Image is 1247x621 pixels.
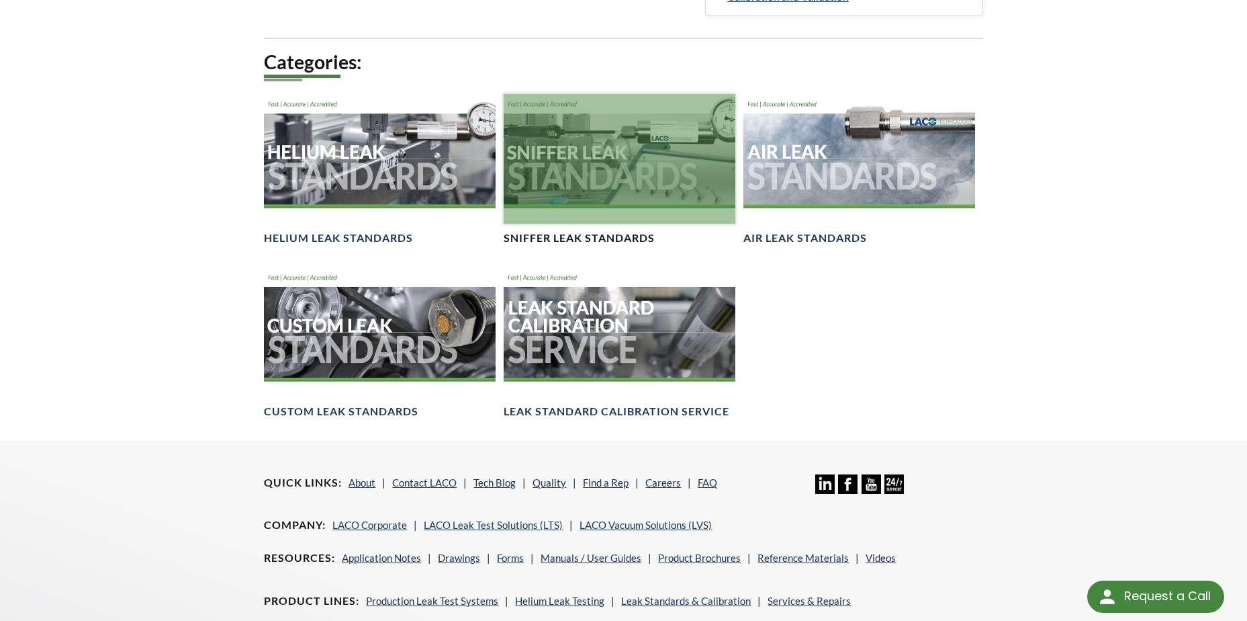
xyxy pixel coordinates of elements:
[1124,581,1211,612] div: Request a Call
[264,476,342,490] h4: Quick Links
[332,519,407,531] a: LACO Corporate
[264,551,335,565] h4: Resources
[504,267,735,419] a: Leak Standard Calibration Service headerLeak Standard Calibration Service
[504,405,729,419] h4: Leak Standard Calibration Service
[264,594,359,608] h4: Product Lines
[473,477,516,489] a: Tech Blog
[768,595,851,607] a: Services & Repairs
[1097,586,1118,608] img: round button
[366,595,498,607] a: Production Leak Test Systems
[884,474,904,494] img: 24/7 Support Icon
[515,595,604,607] a: Helium Leak Testing
[1087,581,1224,613] div: Request a Call
[658,552,741,564] a: Product Brochures
[264,94,496,246] a: Helium Leak Standards headerHelium Leak Standards
[438,552,480,564] a: Drawings
[583,477,629,489] a: Find a Rep
[264,50,982,75] h2: Categories:
[743,231,867,245] h4: Air Leak Standards
[264,267,496,419] a: Customer Leak Standards headerCustom Leak Standards
[264,405,418,419] h4: Custom Leak Standards
[504,231,655,245] h4: Sniffer Leak Standards
[743,94,975,246] a: Air Leak Standards headerAir Leak Standards
[580,519,712,531] a: LACO Vacuum Solutions (LVS)
[645,477,681,489] a: Careers
[349,477,375,489] a: About
[884,484,904,496] a: 24/7 Support
[698,477,717,489] a: FAQ
[866,552,896,564] a: Videos
[621,595,751,607] a: Leak Standards & Calibration
[504,94,735,246] a: Sniffer Leak Standards headerSniffer Leak Standards
[497,552,524,564] a: Forms
[342,552,421,564] a: Application Notes
[424,519,563,531] a: LACO Leak Test Solutions (LTS)
[264,518,326,532] h4: Company
[392,477,457,489] a: Contact LACO
[541,552,641,564] a: Manuals / User Guides
[533,477,566,489] a: Quality
[264,231,413,245] h4: Helium Leak Standards
[757,552,849,564] a: Reference Materials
